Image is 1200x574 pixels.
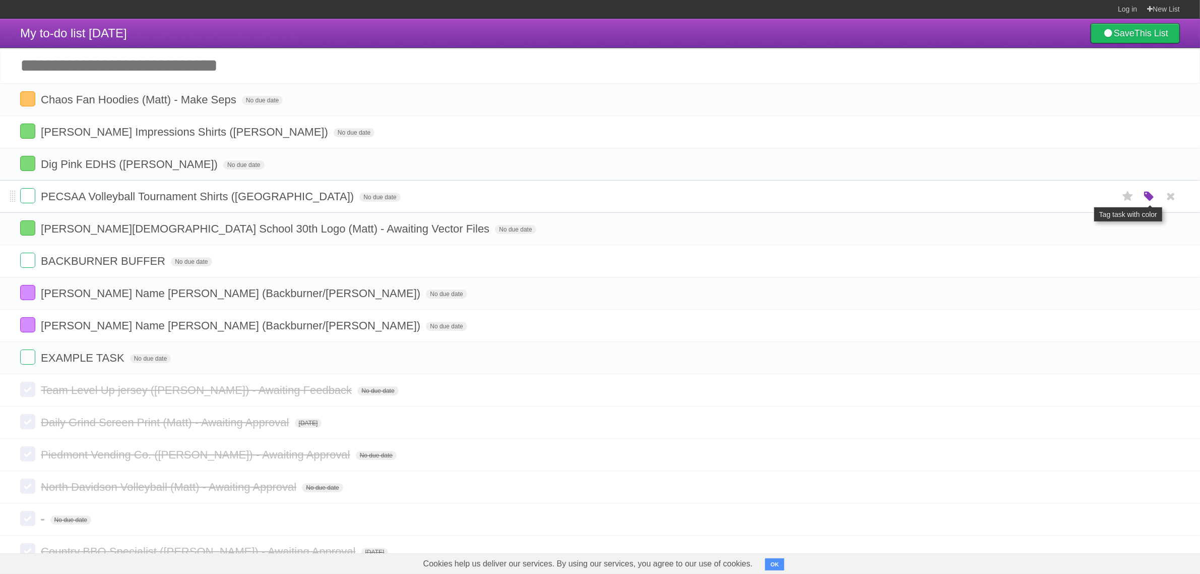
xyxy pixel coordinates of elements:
label: Done [20,285,35,300]
span: [PERSON_NAME] Impressions Shirts ([PERSON_NAME]) [41,126,331,138]
span: [PERSON_NAME] Name [PERSON_NAME] (Backburner/[PERSON_NAME]) [41,287,423,300]
label: Done [20,414,35,429]
b: This List [1134,28,1168,38]
span: PECSAA Volleyball Tournament Shirts ([GEOGRAPHIC_DATA]) [41,190,356,203]
span: No due date [357,386,398,395]
span: No due date [50,515,91,525]
span: [PERSON_NAME] Name [PERSON_NAME] (Backburner/[PERSON_NAME]) [41,319,423,332]
label: Done [20,382,35,397]
span: No due date [356,451,397,460]
span: No due date [426,290,467,299]
label: Done [20,91,35,106]
span: No due date [171,257,212,266]
label: Star task [1118,188,1138,205]
button: OK [765,558,785,570]
span: Country BBQ Specialist ([PERSON_NAME]) - Awaiting Approval [41,545,358,558]
label: Done [20,479,35,494]
span: [DATE] [361,548,389,557]
span: No due date [302,483,343,492]
label: Done [20,156,35,171]
span: Piedmont Vending Co. ([PERSON_NAME]) - Awaiting Approval [41,448,352,461]
label: Done [20,317,35,332]
a: SaveThis List [1091,23,1180,43]
label: Done [20,350,35,365]
span: Cookies help us deliver our services. By using our services, you agree to our use of cookies. [413,554,763,574]
span: BACKBURNER BUFFER [41,255,168,267]
span: - [41,513,47,526]
label: Done [20,511,35,526]
span: No due date [242,96,283,105]
span: [PERSON_NAME][DEMOGRAPHIC_DATA] School 30th Logo (Matt) - Awaiting Vector Files [41,222,492,235]
span: No due date [426,322,467,331]
label: Done [20,446,35,462]
span: No due date [334,128,374,137]
label: Done [20,124,35,139]
label: Done [20,543,35,558]
span: EXAMPLE TASK [41,352,127,364]
label: Done [20,188,35,203]
span: [DATE] [295,419,322,428]
span: My to-do list [DATE] [20,26,127,40]
span: Dig Pink EDHS ([PERSON_NAME]) [41,158,220,170]
span: North Davidson Volleyball (Matt) - Awaiting Approval [41,481,299,493]
span: Chaos Fan Hoodies (Matt) - Make Seps [41,93,239,106]
span: No due date [130,354,171,363]
label: Done [20,253,35,268]
label: Done [20,220,35,236]
span: No due date [495,225,536,234]
span: No due date [223,160,264,169]
span: Daily Grind Screen Print (Matt) - Awaiting Approval [41,416,291,429]
span: Team Level Up jersey ([PERSON_NAME]) - Awaiting Feedback [41,384,354,396]
span: No due date [359,193,400,202]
